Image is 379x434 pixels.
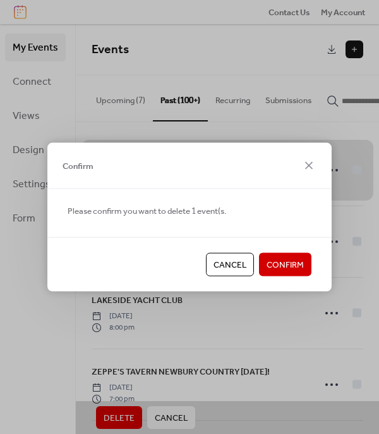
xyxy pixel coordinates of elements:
button: Cancel [206,253,254,276]
span: Confirm [267,259,304,271]
span: Confirm [63,159,93,172]
span: Cancel [214,259,246,271]
button: Confirm [259,253,311,276]
span: Please confirm you want to delete 1 event(s. [68,205,226,218]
